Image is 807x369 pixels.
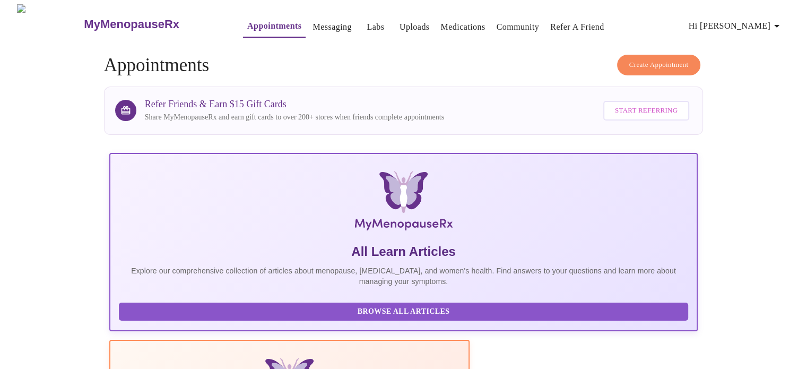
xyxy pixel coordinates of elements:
[207,171,600,235] img: MyMenopauseRx Logo
[308,16,355,38] button: Messaging
[243,15,306,38] button: Appointments
[436,16,489,38] button: Medications
[119,243,689,260] h5: All Learn Articles
[395,16,434,38] button: Uploads
[247,19,301,33] a: Appointments
[145,99,444,110] h3: Refer Friends & Earn $15 Gift Cards
[83,6,222,43] a: MyMenopauseRx
[359,16,393,38] button: Labs
[119,306,691,315] a: Browse All Articles
[104,55,704,76] h4: Appointments
[145,112,444,123] p: Share MyMenopauseRx and earn gift cards to over 200+ stores when friends complete appointments
[313,20,351,35] a: Messaging
[119,265,689,287] p: Explore our comprehensive collection of articles about menopause, [MEDICAL_DATA], and women's hea...
[546,16,609,38] button: Refer a Friend
[684,15,787,37] button: Hi [PERSON_NAME]
[129,305,678,319] span: Browse All Articles
[400,20,430,35] a: Uploads
[497,20,540,35] a: Community
[603,101,689,121] button: Start Referring
[550,20,604,35] a: Refer a Friend
[492,16,544,38] button: Community
[629,59,689,71] span: Create Appointment
[601,96,692,126] a: Start Referring
[440,20,485,35] a: Medications
[119,303,689,321] button: Browse All Articles
[84,18,179,31] h3: MyMenopauseRx
[615,105,678,117] span: Start Referring
[617,55,701,75] button: Create Appointment
[17,4,83,44] img: MyMenopauseRx Logo
[367,20,384,35] a: Labs
[689,19,783,33] span: Hi [PERSON_NAME]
